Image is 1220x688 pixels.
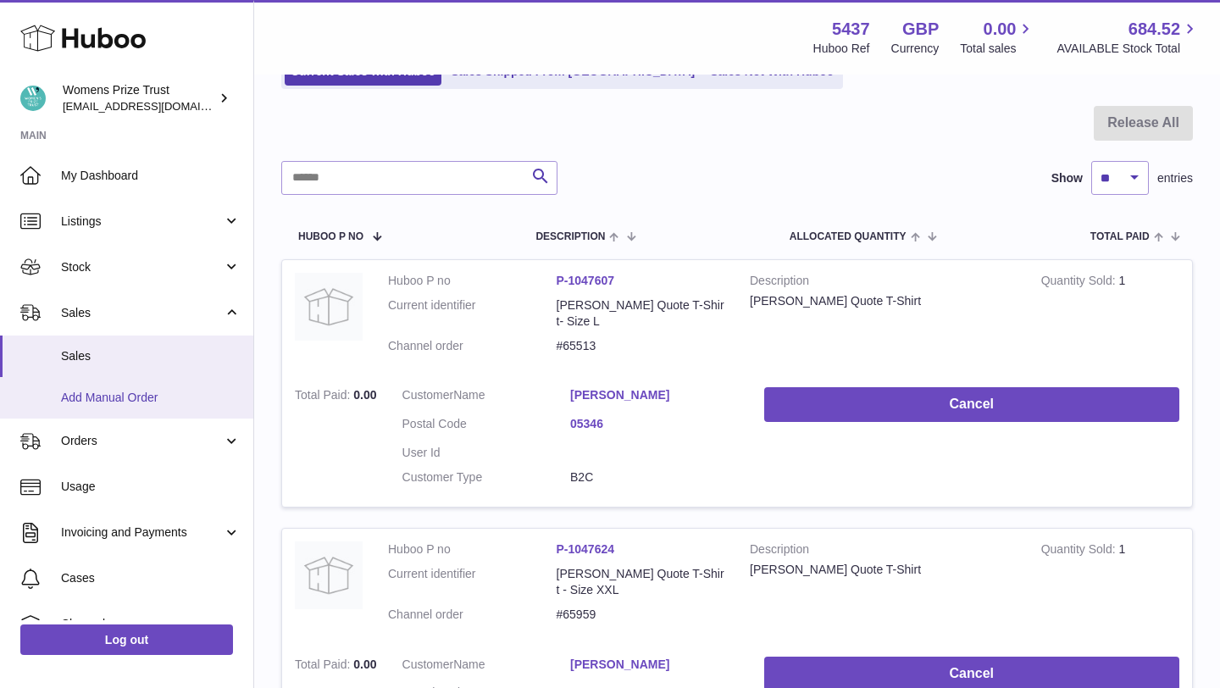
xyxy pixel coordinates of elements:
dt: Huboo P no [388,273,557,289]
span: 0.00 [353,388,376,402]
dt: Channel order [388,607,557,623]
a: [PERSON_NAME] [570,387,739,403]
a: [PERSON_NAME] [570,657,739,673]
span: Total sales [960,41,1035,57]
div: Womens Prize Trust [63,82,215,114]
span: entries [1157,170,1193,186]
span: My Dashboard [61,168,241,184]
strong: Quantity Sold [1041,542,1119,560]
dd: [PERSON_NAME] Quote T-Shirt- Size L [557,297,725,330]
span: Sales [61,305,223,321]
div: [PERSON_NAME] Quote T-Shirt [750,293,1016,309]
dt: Customer Type [402,469,571,485]
span: 684.52 [1128,18,1180,41]
a: 05346 [570,416,739,432]
span: Usage [61,479,241,495]
dt: Postal Code [402,416,571,436]
span: [EMAIL_ADDRESS][DOMAIN_NAME] [63,99,249,113]
strong: Description [750,541,1016,562]
span: Channels [61,616,241,632]
dt: Channel order [388,338,557,354]
td: 1 [1029,260,1192,375]
span: Customer [402,388,454,402]
strong: Total Paid [295,657,353,675]
a: 0.00 Total sales [960,18,1035,57]
span: Huboo P no [298,231,363,242]
div: [PERSON_NAME] Quote T-Shirt [750,562,1016,578]
span: AVAILABLE Stock Total [1056,41,1200,57]
dt: Current identifier [388,297,557,330]
dt: Name [402,387,571,408]
span: Sales [61,348,241,364]
span: Customer [402,657,454,671]
img: no-photo.jpg [295,273,363,341]
span: 0.00 [984,18,1017,41]
dt: Current identifier [388,566,557,598]
label: Show [1051,170,1083,186]
dt: Huboo P no [388,541,557,558]
span: Description [535,231,605,242]
span: Total paid [1090,231,1150,242]
div: Currency [891,41,940,57]
span: Listings [61,214,223,230]
td: 1 [1029,529,1192,644]
span: ALLOCATED Quantity [790,231,907,242]
a: P-1047624 [557,542,615,556]
span: 0.00 [353,657,376,671]
span: Stock [61,259,223,275]
span: Invoicing and Payments [61,524,223,541]
dt: Name [402,657,571,677]
a: P-1047607 [557,274,615,287]
strong: Quantity Sold [1041,274,1119,291]
strong: 5437 [832,18,870,41]
strong: Total Paid [295,388,353,406]
a: 684.52 AVAILABLE Stock Total [1056,18,1200,57]
img: no-photo.jpg [295,541,363,609]
span: Add Manual Order [61,390,241,406]
img: info@womensprizeforfiction.co.uk [20,86,46,111]
dd: [PERSON_NAME] Quote T-Shirt - Size XXL [557,566,725,598]
dd: B2C [570,469,739,485]
dt: User Id [402,445,571,461]
span: Orders [61,433,223,449]
a: Log out [20,624,233,655]
strong: Description [750,273,1016,293]
dd: #65959 [557,607,725,623]
div: Huboo Ref [813,41,870,57]
strong: GBP [902,18,939,41]
span: Cases [61,570,241,586]
dd: #65513 [557,338,725,354]
button: Cancel [764,387,1179,422]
